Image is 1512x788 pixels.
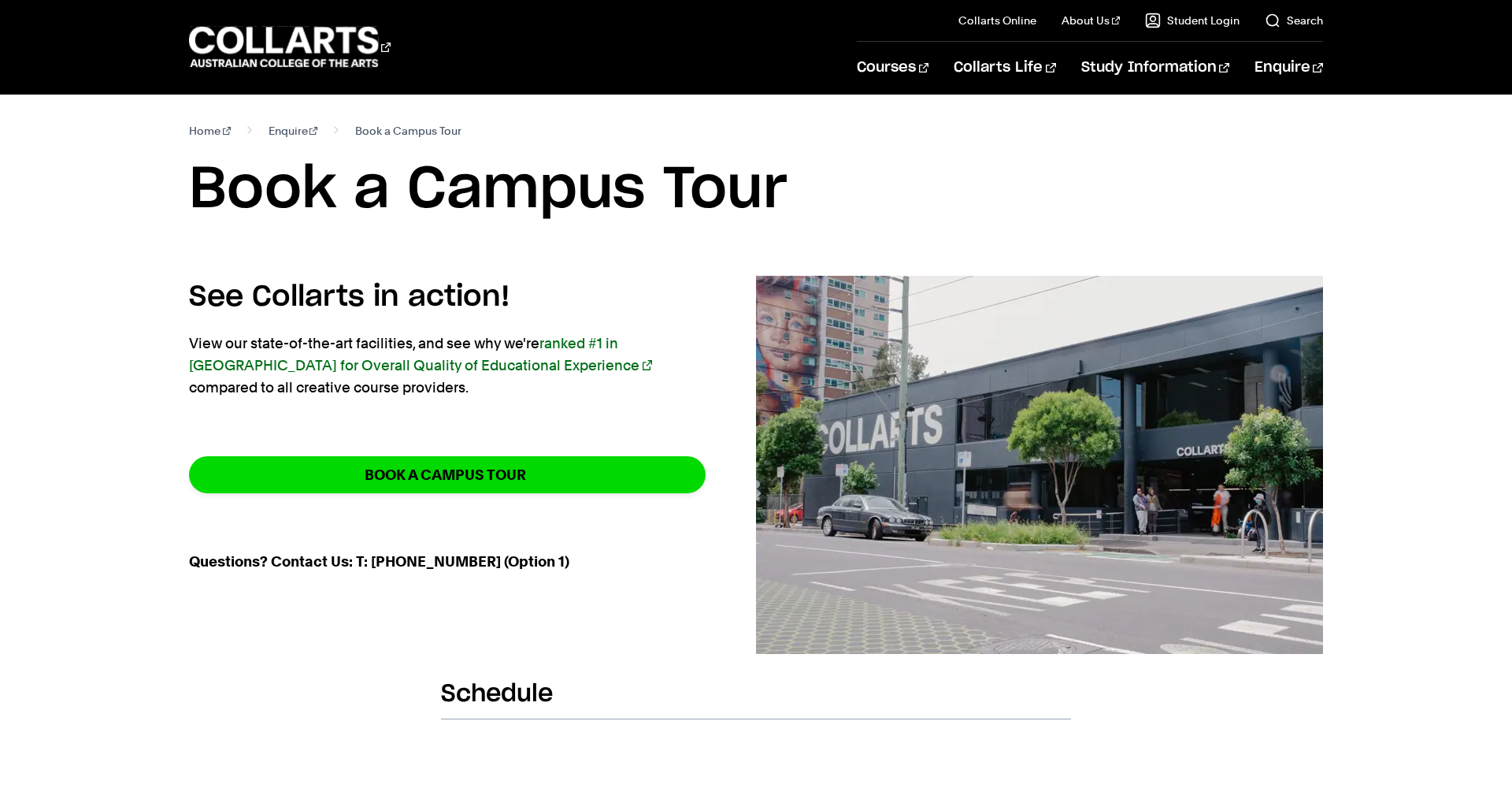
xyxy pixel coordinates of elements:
[365,466,526,484] strong: BOOK A CAMPUS TOUR
[1145,13,1240,28] a: Student Login
[189,276,706,318] h4: See Collarts in action!
[1081,42,1229,94] a: Study Information
[857,42,928,94] a: Courses
[189,154,1323,225] h1: Book a Campus Tour
[269,120,318,142] a: Enquire
[954,42,1055,94] a: Collarts Life
[189,120,231,142] a: Home
[189,333,706,399] p: View our state-of-the-art facilities, and see why we're compared to all creative course providers.
[1254,42,1323,94] a: Enquire
[1062,13,1120,28] a: About Us
[1265,13,1323,28] a: Search
[189,553,569,570] strong: Questions? Contact Us: T: [PHONE_NUMBER] (Option 1)
[355,120,461,142] span: Book a Campus Tour
[189,456,706,493] a: BOOK A CAMPUS TOUR
[189,24,391,69] div: Go to homepage
[958,13,1036,28] a: Collarts Online
[441,679,1071,719] h2: Schedule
